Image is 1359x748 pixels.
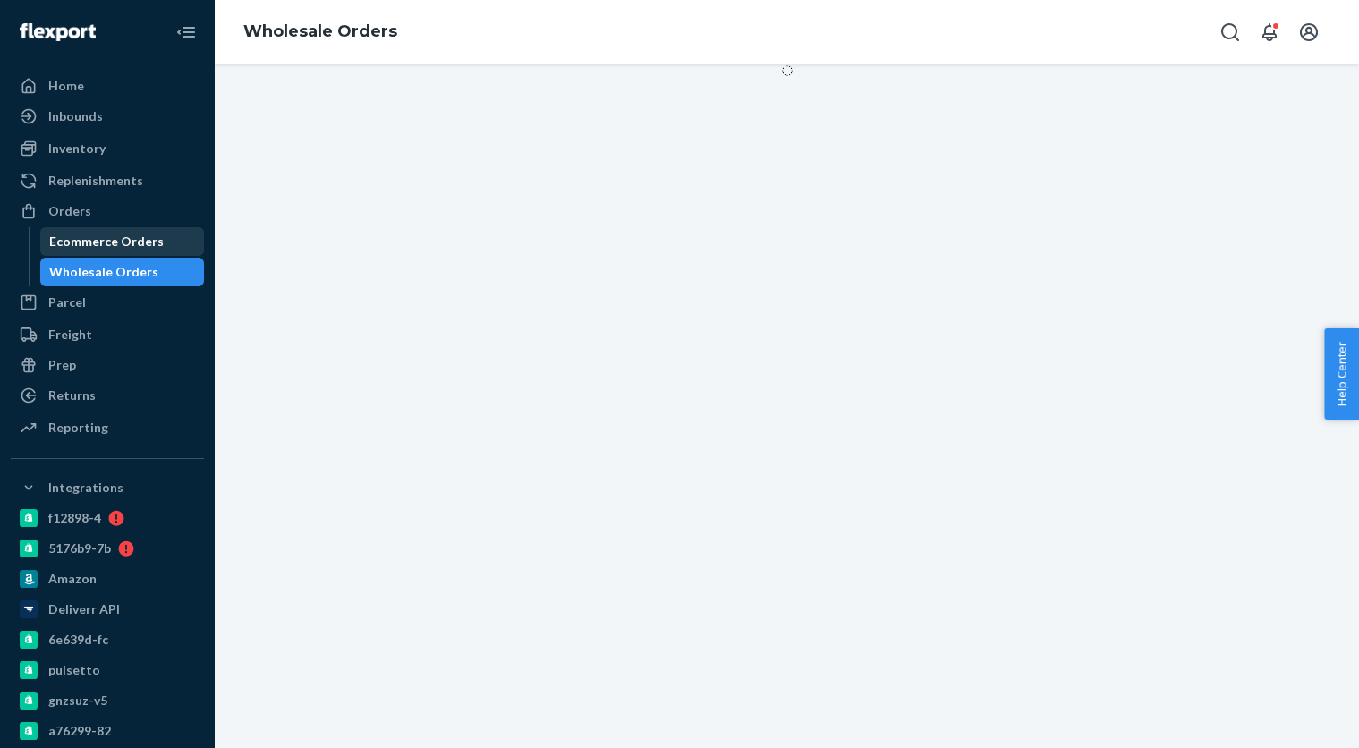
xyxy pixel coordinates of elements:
[1212,14,1248,50] button: Open Search Box
[40,227,205,256] a: Ecommerce Orders
[48,326,92,344] div: Freight
[49,263,158,281] div: Wholesale Orders
[11,351,204,379] a: Prep
[11,413,204,442] a: Reporting
[1252,14,1287,50] button: Open notifications
[11,102,204,131] a: Inbounds
[48,387,96,404] div: Returns
[168,14,204,50] button: Close Navigation
[243,21,397,41] a: Wholesale Orders
[11,625,204,654] a: 6e639d-fc
[11,320,204,349] a: Freight
[48,509,101,527] div: f12898-4
[229,6,412,58] ol: breadcrumbs
[11,473,204,502] button: Integrations
[11,717,204,745] a: a76299-82
[48,661,100,679] div: pulsetto
[11,288,204,317] a: Parcel
[48,540,111,557] div: 5176b9-7b
[11,504,204,532] a: f12898-4
[48,77,84,95] div: Home
[11,197,204,225] a: Orders
[48,692,107,710] div: gnzsuz-v5
[11,565,204,593] a: Amazon
[1324,328,1359,420] button: Help Center
[48,631,108,649] div: 6e639d-fc
[48,722,111,740] div: a76299-82
[11,595,204,624] a: Deliverr API
[20,23,96,41] img: Flexport logo
[48,172,143,190] div: Replenishments
[1291,14,1327,50] button: Open account menu
[11,166,204,195] a: Replenishments
[48,107,103,125] div: Inbounds
[48,479,123,497] div: Integrations
[11,686,204,715] a: gnzsuz-v5
[49,233,164,251] div: Ecommerce Orders
[48,293,86,311] div: Parcel
[40,258,205,286] a: Wholesale Orders
[11,656,204,684] a: pulsetto
[11,72,204,100] a: Home
[48,356,76,374] div: Prep
[11,134,204,163] a: Inventory
[11,381,204,410] a: Returns
[48,600,120,618] div: Deliverr API
[48,570,97,588] div: Amazon
[11,534,204,563] a: 5176b9-7b
[48,419,108,437] div: Reporting
[48,202,91,220] div: Orders
[48,140,106,157] div: Inventory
